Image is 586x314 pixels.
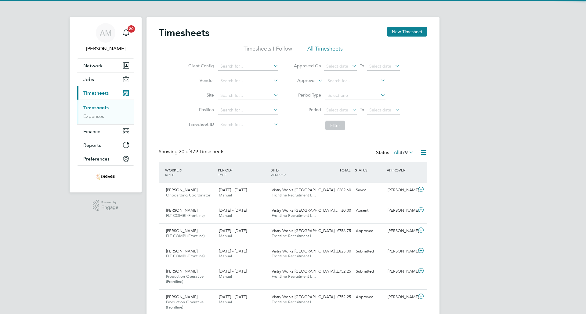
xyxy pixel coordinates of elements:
div: PERIOD [216,164,269,180]
span: ROLE [165,172,174,177]
label: Vendor [186,78,214,83]
span: Manual [219,233,232,238]
span: [PERSON_NAME] [166,208,197,213]
span: [PERSON_NAME] [166,228,197,233]
span: To [358,106,366,114]
div: £752.25 [322,292,353,302]
div: Timesheets [77,100,134,124]
span: Manual [219,253,232,259]
div: Absent [353,206,385,216]
span: 479 [400,150,408,156]
span: FLT COMBI (Frontline) [166,233,204,238]
button: Timesheets [77,86,134,100]
span: Production Operative (Frontline) [166,299,204,310]
div: [PERSON_NAME] [385,246,417,256]
div: £0.00 [322,206,353,216]
div: Showing [159,149,226,155]
span: Frontline Recruitment L… [272,274,316,279]
span: Finance [83,129,100,134]
label: Period [294,107,321,112]
span: Adrianna Mazurek [77,45,134,52]
div: Submitted [353,246,385,256]
div: £756.75 [322,226,353,236]
span: [DATE] - [DATE] [219,208,247,213]
input: Search for... [218,62,278,71]
button: Reports [77,138,134,152]
div: Approved [353,226,385,236]
span: Network [83,63,103,69]
div: WORKER [164,164,216,180]
span: [PERSON_NAME] [166,294,197,299]
span: To [358,62,366,70]
span: FLT COMBI (Frontline) [166,253,204,259]
span: [DATE] - [DATE] [219,294,247,299]
input: Search for... [325,77,385,85]
div: [PERSON_NAME] [385,206,417,216]
span: Onboarding Coordinator [166,192,210,198]
li: All Timesheets [307,45,343,56]
input: Search for... [218,121,278,129]
input: Search for... [218,106,278,115]
span: Vistry Works [GEOGRAPHIC_DATA]… [272,269,338,274]
a: Powered byEngage [93,200,119,211]
span: [DATE] - [DATE] [219,269,247,274]
div: Approved [353,292,385,302]
a: Expenses [83,113,104,119]
div: [PERSON_NAME] [385,266,417,277]
span: [DATE] - [DATE] [219,249,247,254]
h2: Timesheets [159,27,209,39]
span: Frontline Recruitment L… [272,233,316,238]
span: Timesheets [83,90,109,96]
span: Reports [83,142,101,148]
span: Vistry Works [GEOGRAPHIC_DATA]… [272,187,338,192]
span: [DATE] - [DATE] [219,228,247,233]
span: Select date [369,107,391,113]
label: Client Config [186,63,214,69]
input: Select one [325,91,385,100]
span: Engage [101,205,118,210]
span: 30 of [179,149,190,155]
span: Frontline Recruitment L… [272,253,316,259]
div: £282.60 [322,185,353,195]
label: Site [186,92,214,98]
span: AM [100,29,112,37]
button: Jobs [77,72,134,86]
span: TOTAL [339,168,350,172]
div: APPROVER [385,164,417,175]
button: New Timesheet [387,27,427,37]
a: 20 [120,23,132,43]
div: Status [376,149,415,157]
span: Manual [219,192,232,198]
span: [PERSON_NAME] [166,269,197,274]
div: Submitted [353,266,385,277]
button: Preferences [77,152,134,165]
span: Vistry Works [GEOGRAPHIC_DATA]… [272,294,338,299]
div: £752.25 [322,266,353,277]
button: Filter [325,121,345,130]
div: Saved [353,185,385,195]
span: Vistry Works [GEOGRAPHIC_DATA]… [272,228,338,233]
span: / [181,168,182,172]
span: 20 [128,25,135,33]
label: Position [186,107,214,112]
span: TYPE [218,172,226,177]
div: [PERSON_NAME] [385,292,417,302]
div: SITE [269,164,322,180]
div: [PERSON_NAME] [385,185,417,195]
label: Approver [288,78,316,84]
nav: Main navigation [70,17,142,192]
span: Select date [326,63,348,69]
span: VENDOR [271,172,286,177]
div: STATUS [353,164,385,175]
a: Timesheets [83,105,109,111]
span: / [278,168,279,172]
button: Finance [77,125,134,138]
label: Period Type [294,92,321,98]
div: £825.00 [322,246,353,256]
span: Jobs [83,76,94,82]
input: Search for... [218,91,278,100]
span: / [231,168,232,172]
span: Frontline Recruitment L… [272,299,316,305]
li: Timesheets I Follow [244,45,292,56]
span: Preferences [83,156,110,162]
